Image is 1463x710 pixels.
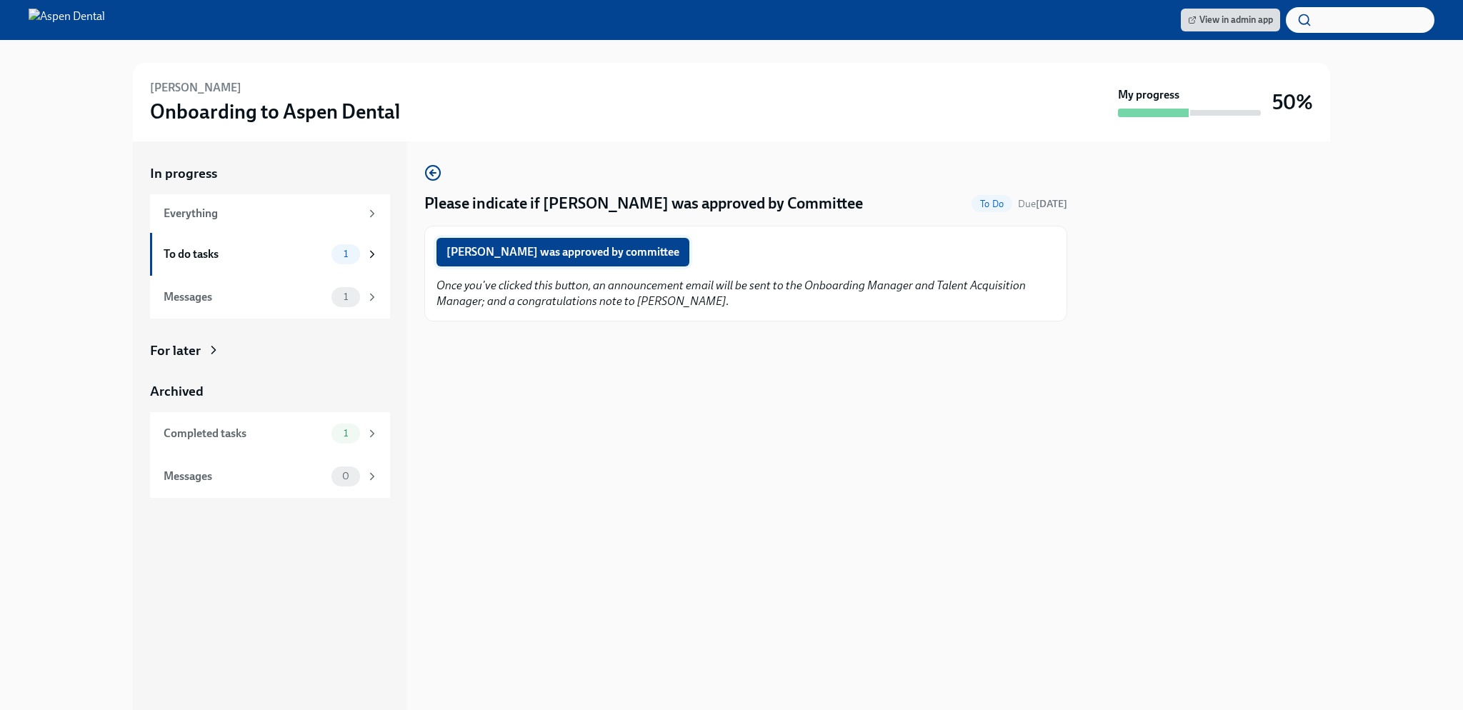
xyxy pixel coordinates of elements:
[150,382,390,401] a: Archived
[1018,198,1067,210] span: Due
[150,164,390,183] a: In progress
[150,341,201,360] div: For later
[436,279,1026,308] em: Once you've clicked this button, an announcement email will be sent to the Onboarding Manager and...
[164,469,326,484] div: Messages
[1018,197,1067,211] span: September 20th, 2025 10:00
[1118,87,1179,103] strong: My progress
[1188,13,1273,27] span: View in admin app
[436,238,689,266] button: [PERSON_NAME] was approved by committee
[424,193,863,214] h4: Please indicate if [PERSON_NAME] was approved by Committee
[335,291,356,302] span: 1
[1181,9,1280,31] a: View in admin app
[150,99,400,124] h3: Onboarding to Aspen Dental
[972,199,1012,209] span: To Do
[29,9,105,31] img: Aspen Dental
[150,233,390,276] a: To do tasks1
[150,194,390,233] a: Everything
[334,471,358,481] span: 0
[150,455,390,498] a: Messages0
[164,289,326,305] div: Messages
[164,206,360,221] div: Everything
[150,341,390,360] a: For later
[1272,89,1313,115] h3: 50%
[1036,198,1067,210] strong: [DATE]
[335,428,356,439] span: 1
[164,426,326,441] div: Completed tasks
[150,80,241,96] h6: [PERSON_NAME]
[164,246,326,262] div: To do tasks
[150,412,390,455] a: Completed tasks1
[150,276,390,319] a: Messages1
[335,249,356,259] span: 1
[446,245,679,259] span: [PERSON_NAME] was approved by committee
